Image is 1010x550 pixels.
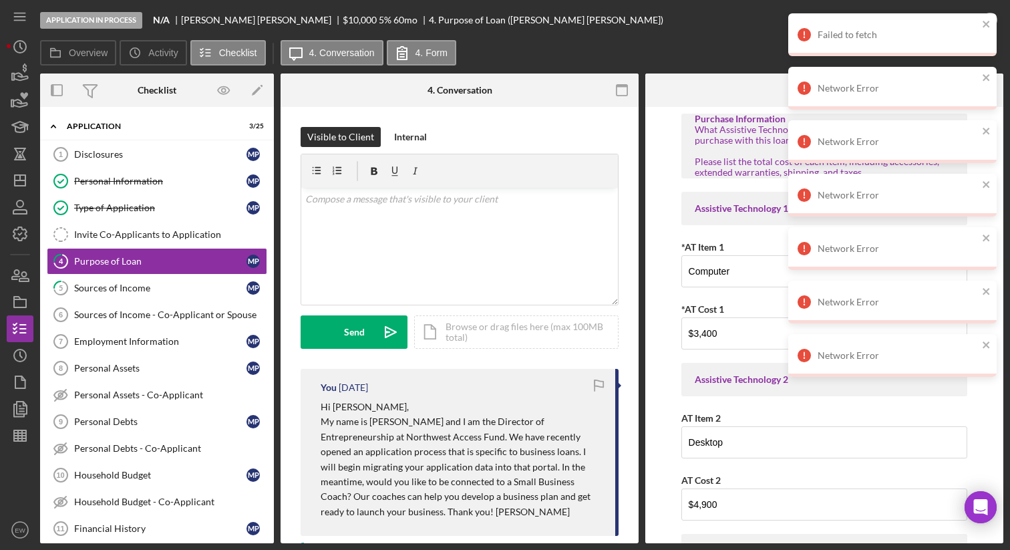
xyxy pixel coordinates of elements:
[7,517,33,543] button: EW
[339,382,368,393] time: 2025-09-23 19:54
[246,148,260,161] div: M P
[681,303,724,315] label: *AT Cost 1
[818,243,978,254] div: Network Error
[59,257,63,265] tspan: 4
[59,364,63,372] tspan: 8
[47,489,267,515] a: Household Budget - Co-Applicant
[47,275,267,301] a: 5Sources of IncomeMP
[246,335,260,348] div: M P
[681,412,721,424] label: AT Item 2
[246,468,260,482] div: M P
[379,15,391,25] div: 5 %
[74,416,246,427] div: Personal Debts
[240,122,264,130] div: 3 / 25
[415,47,448,58] label: 4. Form
[246,362,260,375] div: M P
[74,336,246,347] div: Employment Information
[982,339,991,352] button: close
[47,194,267,221] a: Type of ApplicationMP
[428,85,492,96] div: 4. Conversation
[74,497,267,507] div: Household Budget - Co-Applicant
[246,522,260,535] div: M P
[246,415,260,428] div: M P
[321,400,602,414] p: Hi [PERSON_NAME],
[246,201,260,215] div: M P
[59,337,63,346] tspan: 7
[74,176,246,186] div: Personal Information
[246,281,260,295] div: M P
[343,14,377,25] span: $10,000
[695,114,955,124] div: Purchase Information
[281,40,383,65] button: 4. Conversation
[818,190,978,200] div: Network Error
[47,382,267,408] a: Personal Assets - Co-Applicant
[56,525,64,533] tspan: 11
[74,363,246,374] div: Personal Assets
[74,523,246,534] div: Financial History
[301,127,381,147] button: Visible to Client
[982,233,991,245] button: close
[387,40,456,65] button: 4. Form
[695,203,955,214] div: Assistive Technology 1
[47,408,267,435] a: 9Personal DebtsMP
[181,15,343,25] div: [PERSON_NAME] [PERSON_NAME]
[47,435,267,462] a: Personal Debts - Co-Applicant
[393,15,417,25] div: 60 mo
[47,462,267,489] a: 10Household BudgetMP
[74,229,267,240] div: Invite Co-Applicants to Application
[695,374,955,385] div: Assistive Technology 2
[47,328,267,355] a: 7Employment InformationMP
[394,127,427,147] div: Internal
[387,127,434,147] button: Internal
[15,527,25,534] text: EW
[47,515,267,542] a: 11Financial HistoryMP
[321,414,602,519] p: My name is [PERSON_NAME] and I am the Director of Entrepreneurship at Northwest Access Fund. We h...
[67,122,230,130] div: Application
[344,315,365,349] div: Send
[982,179,991,192] button: close
[148,47,178,58] label: Activity
[301,315,407,349] button: Send
[47,168,267,194] a: Personal InformationMP
[74,283,246,293] div: Sources of Income
[59,418,63,426] tspan: 9
[307,127,374,147] div: Visible to Client
[982,72,991,85] button: close
[59,311,63,319] tspan: 6
[309,47,375,58] label: 4. Conversation
[818,297,978,307] div: Network Error
[59,150,63,158] tspan: 1
[74,470,246,480] div: Household Budget
[74,256,246,267] div: Purpose of Loan
[47,248,267,275] a: 4Purpose of LoanMP
[74,390,267,400] div: Personal Assets - Co-Applicant
[47,301,267,328] a: 6Sources of Income - Co-Applicant or Spouse
[965,491,997,523] div: Open Intercom Messenger
[982,286,991,299] button: close
[982,19,991,31] button: close
[69,47,108,58] label: Overview
[246,174,260,188] div: M P
[56,471,64,479] tspan: 10
[138,85,176,96] div: Checklist
[246,255,260,268] div: M P
[40,12,142,29] div: Application In Process
[190,40,266,65] button: Checklist
[219,47,257,58] label: Checklist
[982,126,991,138] button: close
[74,149,246,160] div: Disclosures
[429,15,663,25] div: 4. Purpose of Loan ([PERSON_NAME] [PERSON_NAME])
[818,136,978,147] div: Network Error
[47,141,267,168] a: 1DisclosuresMP
[818,83,978,94] div: Network Error
[40,40,116,65] button: Overview
[120,40,186,65] button: Activity
[47,221,267,248] a: Invite Co-Applicants to Application
[818,350,978,361] div: Network Error
[47,355,267,382] a: 8Personal AssetsMP
[321,382,337,393] div: You
[681,241,724,253] label: *AT Item 1
[74,202,246,213] div: Type of Application
[74,309,267,320] div: Sources of Income - Co-Applicant or Spouse
[74,443,267,454] div: Personal Debts - Co-Applicant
